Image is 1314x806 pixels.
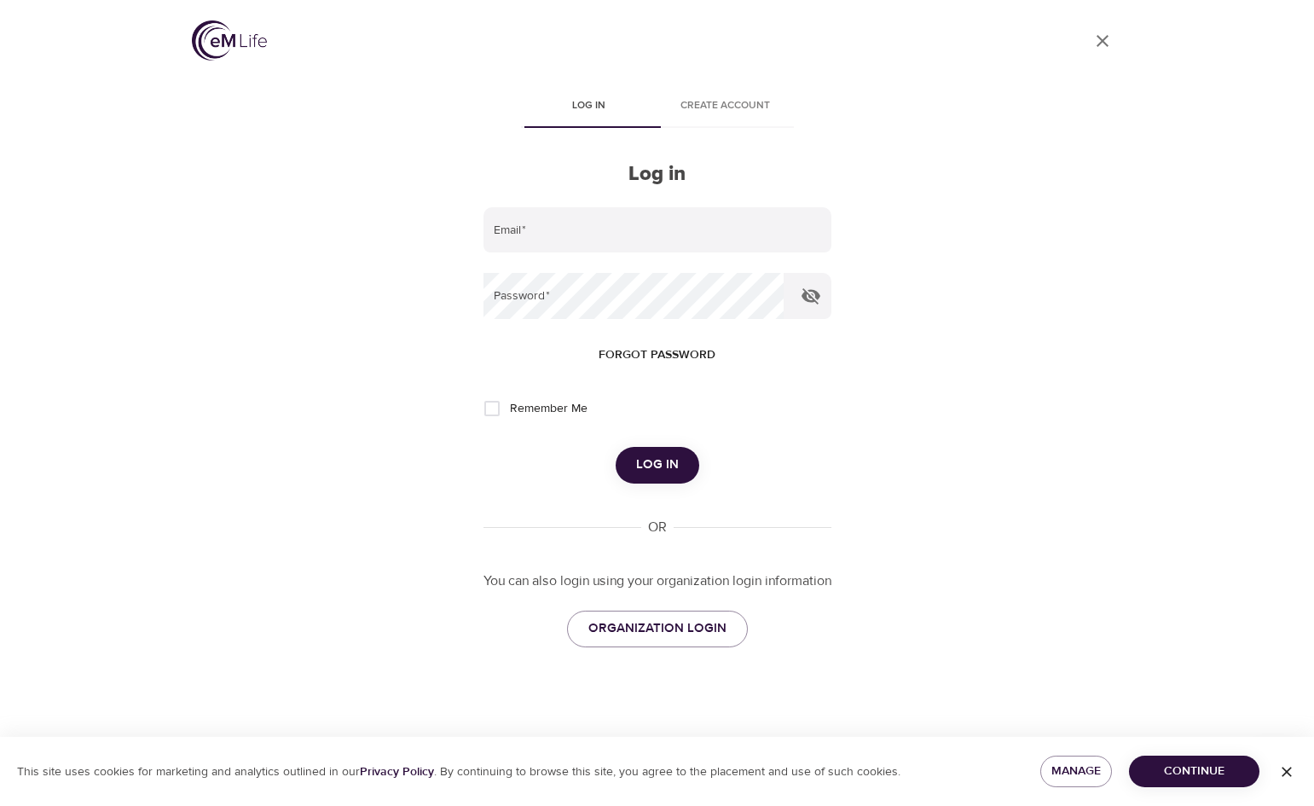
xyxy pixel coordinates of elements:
[483,87,831,128] div: disabled tabs example
[599,345,715,366] span: Forgot password
[668,97,784,115] span: Create account
[1054,761,1098,782] span: Manage
[1143,761,1246,782] span: Continue
[483,162,831,187] h2: Log in
[1129,756,1259,787] button: Continue
[192,20,267,61] img: logo
[531,97,647,115] span: Log in
[483,571,831,591] p: You can also login using your organization login information
[588,618,726,640] span: ORGANIZATION LOGIN
[1040,756,1112,787] button: Manage
[510,400,588,418] span: Remember Me
[592,339,722,371] button: Forgot password
[636,454,679,476] span: Log in
[616,447,699,483] button: Log in
[641,518,674,537] div: OR
[360,764,434,780] a: Privacy Policy
[567,611,748,647] a: ORGANIZATION LOGIN
[1082,20,1123,61] a: close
